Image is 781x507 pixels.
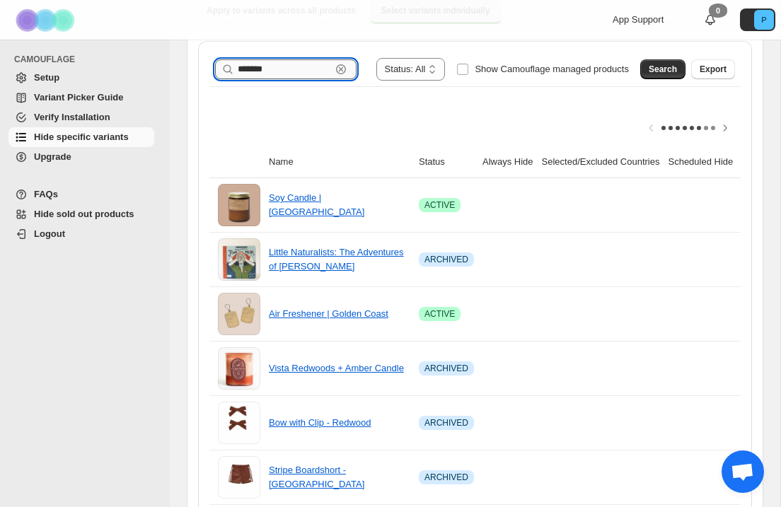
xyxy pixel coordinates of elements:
a: Little Naturalists: The Adventures of [PERSON_NAME] [269,247,404,272]
a: Setup [8,68,154,88]
span: CAMOUFLAGE [14,54,160,65]
span: Search [649,64,677,75]
button: Clear [334,62,348,76]
img: Vista Redwoods + Amber Candle [218,347,260,390]
span: Export [700,64,727,75]
span: App Support [613,14,664,25]
div: 0 [709,4,727,18]
a: 0 [703,13,717,27]
a: Logout [8,224,154,244]
button: Search [640,59,685,79]
span: ACTIVE [424,199,455,211]
span: ARCHIVED [424,363,468,374]
a: FAQs [8,185,154,204]
th: Always Hide [478,146,538,178]
span: ACTIVE [424,308,455,320]
th: Name [265,146,415,178]
span: ARCHIVED [424,417,468,429]
span: ARCHIVED [424,472,468,483]
span: Avatar with initials P [754,10,774,30]
button: Scroll table right one column [715,118,735,138]
img: Little Naturalists: The Adventures of John Muir [218,238,260,281]
span: Hide specific variants [34,132,129,142]
a: Soy Candle | [GEOGRAPHIC_DATA] [269,192,364,217]
a: Variant Picker Guide [8,88,154,107]
span: Upgrade [34,151,71,162]
img: Soy Candle | Golden Coast [218,184,260,226]
span: Verify Installation [34,112,110,122]
img: Camouflage [11,1,82,40]
img: Air Freshener | Golden Coast [218,293,260,335]
span: FAQs [34,189,58,199]
a: Open chat [722,450,764,493]
span: Setup [34,72,59,83]
a: Air Freshener | Golden Coast [269,308,388,319]
button: Avatar with initials P [740,8,775,31]
img: Bow with Clip - Redwood [219,402,260,444]
span: Variant Picker Guide [34,92,123,103]
a: Hide sold out products [8,204,154,224]
span: Hide sold out products [34,209,134,219]
span: ARCHIVED [424,254,468,265]
th: Status [415,146,478,178]
a: Hide specific variants [8,127,154,147]
th: Scheduled Hide [664,146,737,178]
a: Vista Redwoods + Amber Candle [269,363,404,373]
a: Stripe Boardshort - [GEOGRAPHIC_DATA] [269,465,364,489]
a: Bow with Clip - Redwood [269,417,371,428]
text: P [761,16,766,24]
a: Upgrade [8,147,154,167]
span: Logout [34,228,65,239]
a: Verify Installation [8,107,154,127]
th: Selected/Excluded Countries [538,146,664,178]
span: Show Camouflage managed products [475,64,629,74]
button: Export [691,59,735,79]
